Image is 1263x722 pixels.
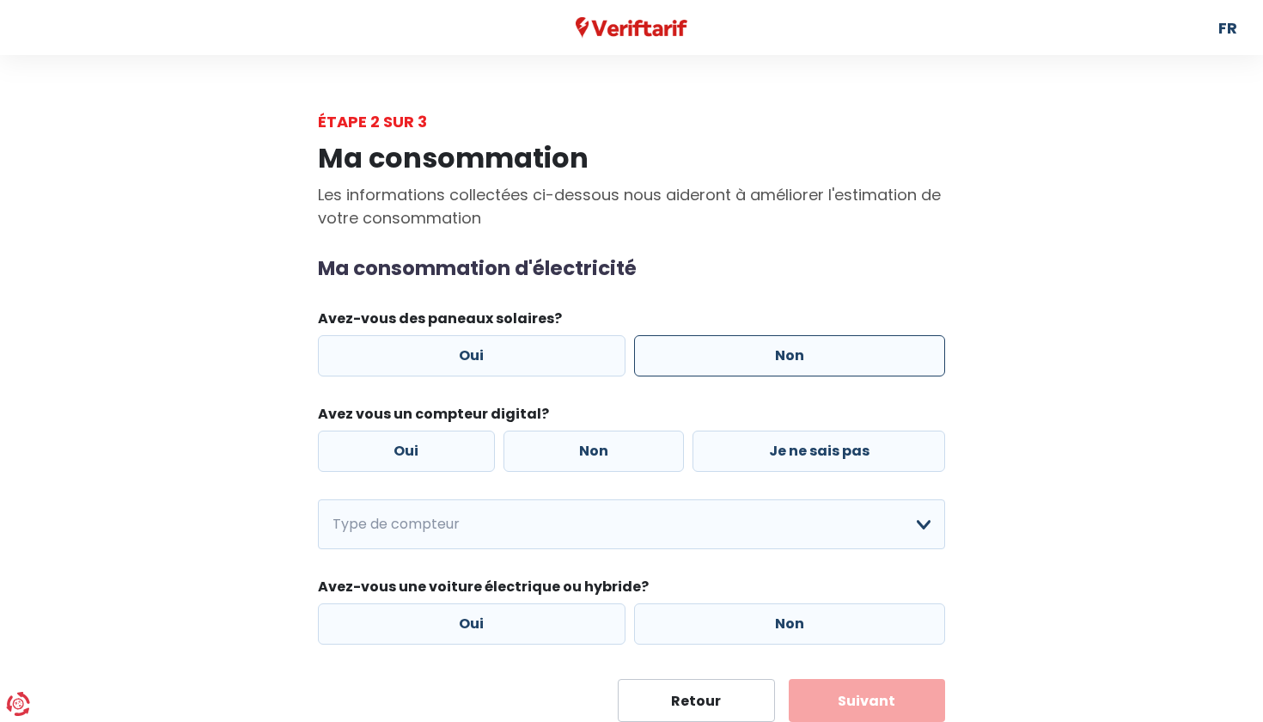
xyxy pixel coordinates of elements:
label: Oui [318,335,625,376]
legend: Avez-vous des paneaux solaires? [318,309,945,335]
h2: Ma consommation d'électricité [318,257,945,281]
button: Retour [618,679,775,722]
label: Je ne sais pas [693,431,945,472]
legend: Avez vous un compteur digital? [318,404,945,431]
h1: Ma consommation [318,142,945,174]
img: Veriftarif logo [576,17,688,39]
div: Étape 2 sur 3 [318,110,945,133]
label: Oui [318,431,495,472]
button: Suivant [789,679,946,722]
label: Non [634,603,946,645]
label: Non [634,335,946,376]
label: Oui [318,603,625,645]
p: Les informations collectées ci-dessous nous aideront à améliorer l'estimation de votre consommation [318,183,945,229]
label: Non [503,431,685,472]
legend: Avez-vous une voiture électrique ou hybride? [318,577,945,603]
